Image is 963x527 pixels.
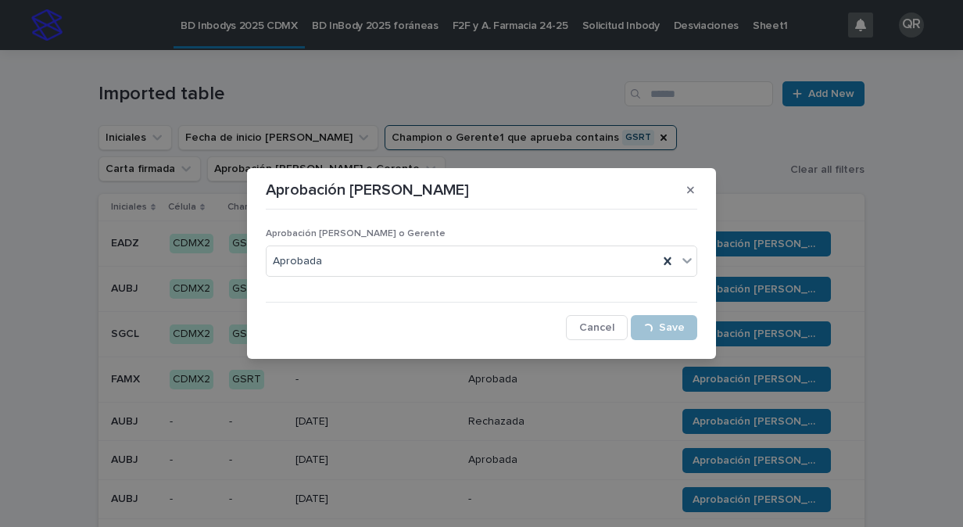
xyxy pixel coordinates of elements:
button: Cancel [566,315,628,340]
span: Save [659,322,685,333]
p: Aprobación [PERSON_NAME] [266,181,469,199]
button: Save [631,315,697,340]
span: Aprobación [PERSON_NAME] o Gerente [266,229,446,238]
span: Cancel [579,322,614,333]
span: Aprobada [273,253,322,270]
